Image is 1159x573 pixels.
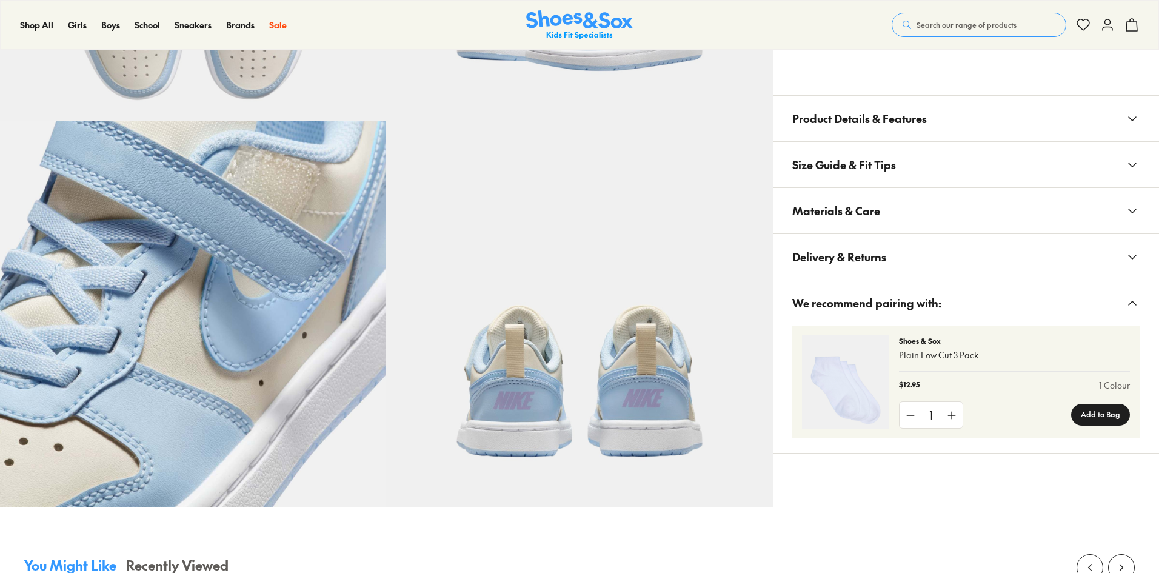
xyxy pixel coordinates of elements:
button: Delivery & Returns [773,234,1159,280]
img: 9-552113_1 [386,121,772,507]
a: Sneakers [175,19,212,32]
span: School [135,19,160,31]
span: Product Details & Features [792,101,927,136]
button: Materials & Care [773,188,1159,233]
button: We recommend pairing with: [773,280,1159,326]
p: Plain Low Cut 3 Pack [899,349,1130,361]
span: Size Guide & Fit Tips [792,147,896,183]
button: Product Details & Features [773,96,1159,141]
a: Boys [101,19,120,32]
a: School [135,19,160,32]
span: Search our range of products [917,19,1017,30]
button: Search our range of products [892,13,1066,37]
button: Size Guide & Fit Tips [773,142,1159,187]
span: Boys [101,19,120,31]
a: Girls [68,19,87,32]
img: 4-356389_1 [802,335,889,429]
span: Shop All [20,19,53,31]
span: We recommend pairing with: [792,285,941,321]
a: Sale [269,19,287,32]
a: Shoes & Sox [526,10,633,40]
a: Shop All [20,19,53,32]
div: 1 [921,402,941,428]
button: Add to Bag [1071,404,1130,426]
iframe: Find in Store [792,69,1140,81]
img: SNS_Logo_Responsive.svg [526,10,633,40]
p: $12.95 [899,379,920,392]
a: Brands [226,19,255,32]
span: Brands [226,19,255,31]
span: Delivery & Returns [792,239,886,275]
span: Girls [68,19,87,31]
span: Sneakers [175,19,212,31]
span: Materials & Care [792,193,880,229]
span: Sale [269,19,287,31]
a: 1 Colour [1099,379,1130,392]
p: Shoes & Sox [899,335,1130,346]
